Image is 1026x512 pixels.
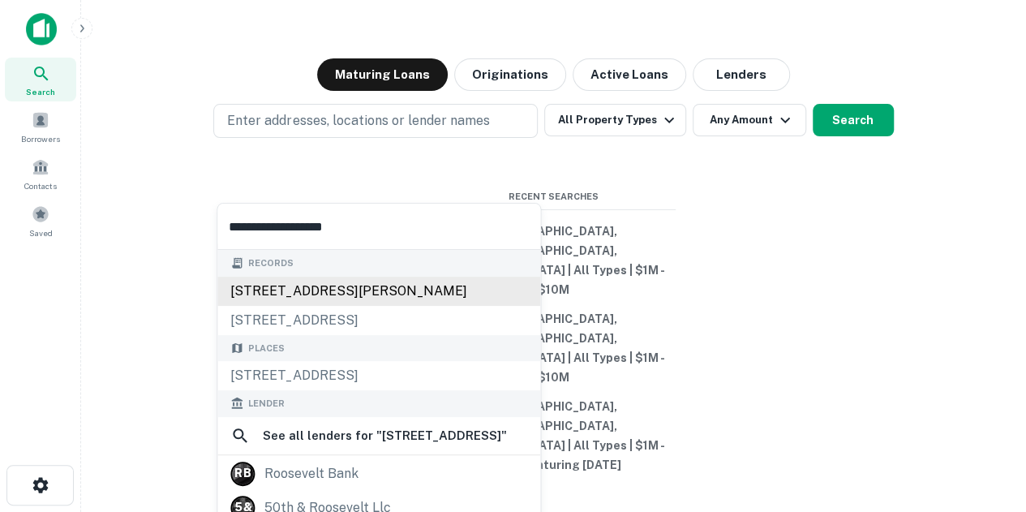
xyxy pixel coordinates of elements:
[432,190,676,204] span: Recent Searches
[217,306,540,335] div: [STREET_ADDRESS]
[432,217,676,304] button: [GEOGRAPHIC_DATA], [GEOGRAPHIC_DATA], [GEOGRAPHIC_DATA] | All Types | $1M - $10M
[813,104,894,136] button: Search
[544,104,685,136] button: All Property Types
[26,13,57,45] img: capitalize-icon.png
[5,199,76,243] a: Saved
[248,256,294,270] span: Records
[234,465,251,482] p: R B
[21,132,60,145] span: Borrowers
[217,277,540,306] div: [STREET_ADDRESS][PERSON_NAME]
[248,397,285,411] span: Lender
[693,104,806,136] button: Any Amount
[227,111,489,131] p: Enter addresses, locations or lender names
[945,382,1026,460] iframe: Chat Widget
[263,426,507,445] h6: See all lenders for " [STREET_ADDRESS] "
[217,361,540,390] div: [STREET_ADDRESS]
[573,58,686,91] button: Active Loans
[432,304,676,392] button: [GEOGRAPHIC_DATA], [GEOGRAPHIC_DATA], [GEOGRAPHIC_DATA] | All Types | $1M - $10M
[24,179,57,192] span: Contacts
[217,457,540,491] a: R Broosevelt bank
[693,58,790,91] button: Lenders
[5,105,76,148] a: Borrowers
[248,342,285,355] span: Places
[5,58,76,101] a: Search
[317,58,448,91] button: Maturing Loans
[29,226,53,239] span: Saved
[264,462,358,486] div: roosevelt bank
[454,58,566,91] button: Originations
[432,392,676,480] button: [GEOGRAPHIC_DATA], [GEOGRAPHIC_DATA], [GEOGRAPHIC_DATA] | All Types | $1M - $10M | Maturing [DATE]
[5,152,76,196] a: Contacts
[213,104,538,138] button: Enter addresses, locations or lender names
[26,85,55,98] span: Search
